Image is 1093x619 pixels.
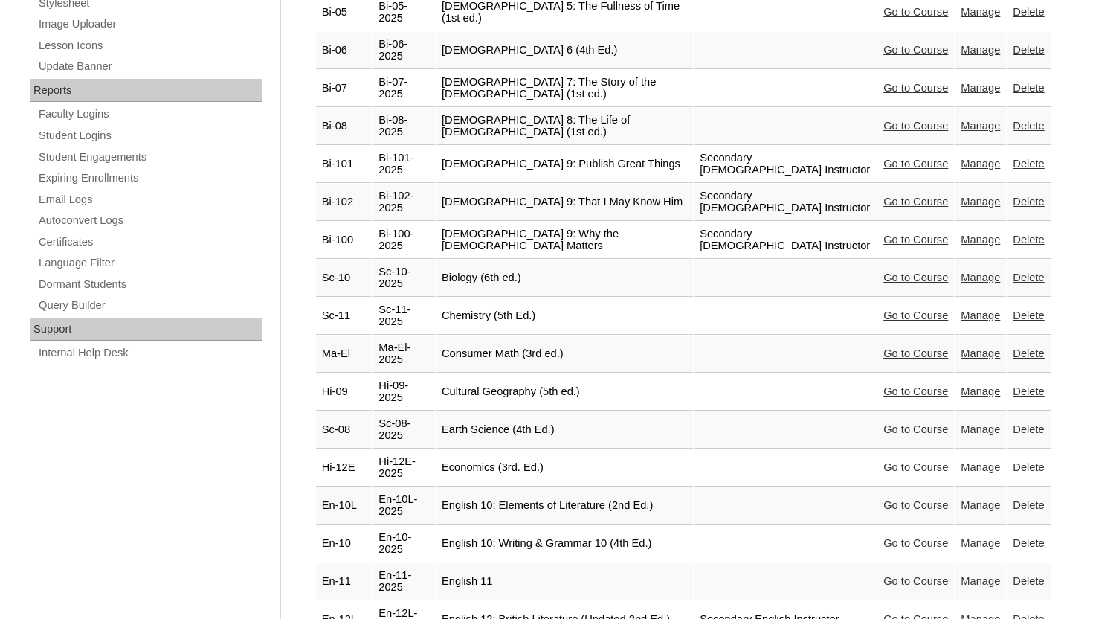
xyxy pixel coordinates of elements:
[373,525,435,562] td: En-10-2025
[961,385,1000,397] a: Manage
[373,32,435,69] td: Bi-06-2025
[316,449,373,487] td: Hi-12E
[1013,537,1044,549] a: Delete
[436,525,693,562] td: English 10: Writing & Grammar 10 (4th Ed.)
[37,57,262,76] a: Update Banner
[436,184,693,221] td: [DEMOGRAPHIC_DATA] 9: That I May Know Him
[316,108,373,145] td: Bi-08
[883,347,948,359] a: Go to Course
[883,120,948,132] a: Go to Course
[883,575,948,587] a: Go to Course
[1013,575,1044,587] a: Delete
[436,298,693,335] td: Chemistry (5th Ed.)
[883,499,948,511] a: Go to Course
[1013,272,1044,283] a: Delete
[30,318,262,341] div: Support
[316,487,373,525] td: En-10L
[1013,44,1044,56] a: Delete
[37,15,262,33] a: Image Uploader
[373,260,435,297] td: Sc-10-2025
[961,120,1000,132] a: Manage
[883,196,948,208] a: Go to Course
[883,6,948,18] a: Go to Course
[694,184,877,221] td: Secondary [DEMOGRAPHIC_DATA] Instructor
[883,461,948,473] a: Go to Course
[961,272,1000,283] a: Manage
[316,373,373,411] td: Hi-09
[373,298,435,335] td: Sc-11-2025
[883,82,948,94] a: Go to Course
[961,461,1000,473] a: Manage
[1013,461,1044,473] a: Delete
[373,108,435,145] td: Bi-08-2025
[961,158,1000,170] a: Manage
[436,70,693,107] td: [DEMOGRAPHIC_DATA] 7: The Story of the [DEMOGRAPHIC_DATA] (1st ed.)
[37,169,262,187] a: Expiring Enrollments
[37,254,262,272] a: Language Filter
[373,222,435,259] td: Bi-100-2025
[436,146,693,183] td: [DEMOGRAPHIC_DATA] 9: Publish Great Things
[883,272,948,283] a: Go to Course
[883,385,948,397] a: Go to Course
[436,32,693,69] td: [DEMOGRAPHIC_DATA] 6 (4th Ed.)
[436,260,693,297] td: Biology (6th ed.)
[1013,82,1044,94] a: Delete
[373,146,435,183] td: Bi-101-2025
[37,211,262,230] a: Autoconvert Logs
[1013,347,1044,359] a: Delete
[37,190,262,209] a: Email Logs
[1013,196,1044,208] a: Delete
[316,32,373,69] td: Bi-06
[883,309,948,321] a: Go to Course
[694,222,877,259] td: Secondary [DEMOGRAPHIC_DATA] Instructor
[883,537,948,549] a: Go to Course
[883,234,948,246] a: Go to Course
[961,234,1000,246] a: Manage
[1013,234,1044,246] a: Delete
[961,82,1000,94] a: Manage
[373,487,435,525] td: En-10L-2025
[1013,423,1044,435] a: Delete
[961,6,1000,18] a: Manage
[37,275,262,294] a: Dormant Students
[37,105,262,124] a: Faculty Logins
[436,563,693,600] td: English 11
[694,146,877,183] td: Secondary [DEMOGRAPHIC_DATA] Instructor
[37,148,262,167] a: Student Engagements
[1013,6,1044,18] a: Delete
[316,222,373,259] td: Bi-100
[316,70,373,107] td: Bi-07
[373,449,435,487] td: Hi-12E-2025
[883,44,948,56] a: Go to Course
[373,563,435,600] td: En-11-2025
[37,344,262,362] a: Internal Help Desk
[1013,309,1044,321] a: Delete
[436,108,693,145] td: [DEMOGRAPHIC_DATA] 8: The Life of [DEMOGRAPHIC_DATA] (1st ed.)
[316,298,373,335] td: Sc-11
[373,411,435,449] td: Sc-08-2025
[373,336,435,373] td: Ma-El-2025
[1013,385,1044,397] a: Delete
[316,563,373,600] td: En-11
[961,537,1000,549] a: Manage
[30,79,262,103] div: Reports
[961,196,1000,208] a: Manage
[436,449,693,487] td: Economics (3rd. Ed.)
[316,146,373,183] td: Bi-101
[1013,120,1044,132] a: Delete
[883,423,948,435] a: Go to Course
[961,423,1000,435] a: Manage
[436,411,693,449] td: Earth Science (4th Ed.)
[961,499,1000,511] a: Manage
[37,126,262,145] a: Student Logins
[436,336,693,373] td: Consumer Math (3rd ed.)
[436,373,693,411] td: Cultural Geography (5th ed.)
[373,70,435,107] td: Bi-07-2025
[373,373,435,411] td: Hi-09-2025
[961,575,1000,587] a: Manage
[961,309,1000,321] a: Manage
[316,184,373,221] td: Bi-102
[436,222,693,259] td: [DEMOGRAPHIC_DATA] 9: Why the [DEMOGRAPHIC_DATA] Matters
[373,184,435,221] td: Bi-102-2025
[436,487,693,525] td: English 10: Elements of Literature (2nd Ed.)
